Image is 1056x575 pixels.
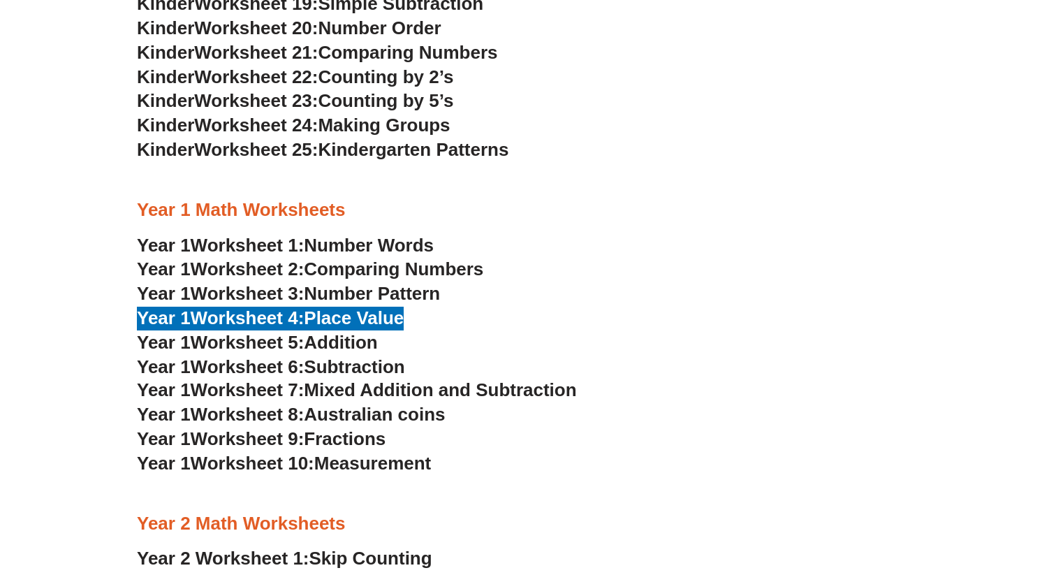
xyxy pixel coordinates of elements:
a: Year 1Worksheet 8:Australian coins [137,404,445,425]
span: Kinder [137,42,194,63]
span: Making Groups [318,115,450,136]
span: Worksheet 20: [194,17,318,38]
span: Place Value [304,307,404,328]
span: Australian coins [304,404,445,425]
h3: Year 1 Math Worksheets [137,198,919,222]
span: Worksheet 6: [191,356,305,377]
span: Worksheet 25: [194,139,318,160]
span: Worksheet 8: [191,404,305,425]
a: Year 1Worksheet 3:Number Pattern [137,283,440,304]
a: Year 1Worksheet 2:Comparing Numbers [137,259,483,279]
span: Kinder [137,17,194,38]
span: Counting by 2’s [318,66,453,87]
iframe: Chat Widget [816,417,1056,575]
span: Worksheet 9: [191,428,305,449]
span: Comparing Numbers [318,42,497,63]
h3: Year 2 Math Worksheets [137,512,919,536]
span: Kinder [137,139,194,160]
span: Number Pattern [304,283,440,304]
a: Year 1Worksheet 5:Addition [137,332,378,353]
span: Number Order [318,17,441,38]
span: Worksheet 3: [191,283,305,304]
span: Worksheet 5: [191,332,305,353]
span: Counting by 5’s [318,90,453,111]
a: Year 1Worksheet 10:Measurement [137,453,431,474]
span: Number Words [304,235,434,256]
span: Comparing Numbers [304,259,483,279]
span: Year 2 Worksheet 1: [137,548,309,569]
span: Worksheet 7: [191,379,305,400]
span: Worksheet 24: [194,115,318,136]
a: Year 1Worksheet 4:Place Value [137,307,404,328]
span: Measurement [314,453,432,474]
span: Subtraction [304,356,404,377]
span: Addition [304,332,377,353]
span: Worksheet 1: [191,235,305,256]
span: Worksheet 21: [194,42,318,63]
span: Worksheet 23: [194,90,318,111]
span: Mixed Addition and Subtraction [304,379,576,400]
span: Kinder [137,90,194,111]
span: Fractions [304,428,386,449]
a: Year 1Worksheet 9:Fractions [137,428,386,449]
a: Year 1Worksheet 1:Number Words [137,235,434,256]
span: Skip Counting [309,548,432,569]
span: Kinder [137,66,194,87]
span: Worksheet 10: [191,453,314,474]
a: Year 1Worksheet 6:Subtraction [137,356,405,377]
span: Worksheet 22: [194,66,318,87]
a: Year 2 Worksheet 1:Skip Counting [137,548,432,569]
span: Worksheet 4: [191,307,305,328]
span: Worksheet 2: [191,259,305,279]
span: Kinder [137,115,194,136]
a: Year 1Worksheet 7:Mixed Addition and Subtraction [137,379,577,400]
span: Kindergarten Patterns [318,139,508,160]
